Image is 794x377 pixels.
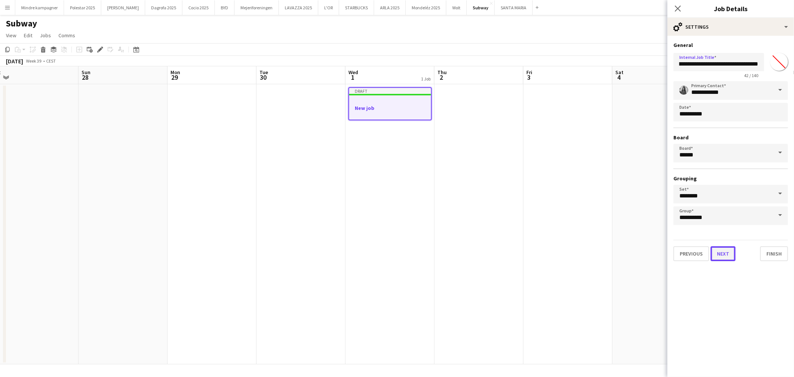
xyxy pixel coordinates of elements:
a: View [3,31,19,40]
span: View [6,32,16,39]
span: 1 [347,73,358,82]
h3: New job [349,105,431,111]
button: Mondeléz 2025 [406,0,446,15]
span: 4 [614,73,624,82]
div: Draft [349,88,431,94]
button: [PERSON_NAME] [101,0,145,15]
span: 28 [80,73,90,82]
button: Previous [673,246,709,261]
h3: Board [673,134,788,141]
div: [DATE] [6,57,23,65]
span: Comms [58,32,75,39]
button: STARBUCKS [339,0,374,15]
button: Polestar 2025 [64,0,101,15]
button: LAVAZZA 2025 [279,0,318,15]
h3: General [673,42,788,48]
span: Fri [526,69,532,76]
button: Cocio 2025 [182,0,215,15]
button: Subway [467,0,495,15]
span: Wed [348,69,358,76]
span: Tue [259,69,268,76]
button: L'OR [318,0,339,15]
a: Edit [21,31,35,40]
app-job-card: DraftNew job [348,87,432,120]
span: 29 [169,73,180,82]
span: 2 [436,73,447,82]
div: Settings [667,18,794,36]
span: Sat [615,69,624,76]
a: Jobs [37,31,54,40]
span: Jobs [40,32,51,39]
span: 3 [525,73,532,82]
h3: Grouping [673,175,788,182]
button: Mejeriforeningen [235,0,279,15]
h1: Subway [6,18,37,29]
button: Finish [760,246,788,261]
div: 1 Job [421,76,431,82]
button: Next [711,246,736,261]
h3: Job Details [667,4,794,13]
span: Week 39 [25,58,43,64]
span: Sun [82,69,90,76]
button: Mindre kampagner [15,0,64,15]
span: Edit [24,32,32,39]
div: CEST [46,58,56,64]
button: BYD [215,0,235,15]
a: Comms [55,31,78,40]
button: ARLA 2025 [374,0,406,15]
span: 30 [258,73,268,82]
span: Mon [170,69,180,76]
span: 42 / 140 [738,73,764,78]
button: Dagrofa 2025 [145,0,182,15]
span: Thu [437,69,447,76]
button: Wolt [446,0,467,15]
button: SANTA MARIA [495,0,533,15]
